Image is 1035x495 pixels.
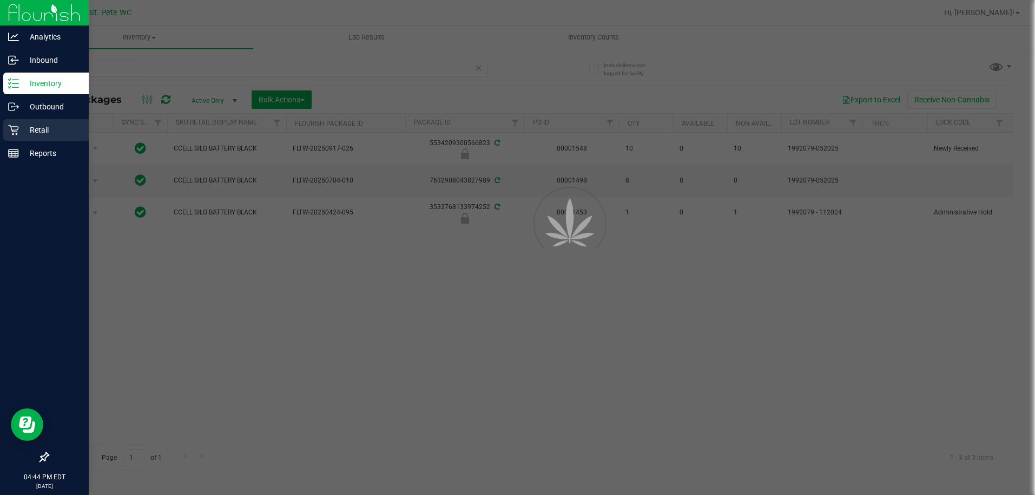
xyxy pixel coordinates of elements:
[19,100,84,113] p: Outbound
[5,482,84,490] p: [DATE]
[8,125,19,135] inline-svg: Retail
[8,101,19,112] inline-svg: Outbound
[5,472,84,482] p: 04:44 PM EDT
[19,77,84,90] p: Inventory
[8,78,19,89] inline-svg: Inventory
[19,54,84,67] p: Inbound
[8,148,19,159] inline-svg: Reports
[19,30,84,43] p: Analytics
[19,147,84,160] p: Reports
[8,31,19,42] inline-svg: Analytics
[19,123,84,136] p: Retail
[11,408,43,441] iframe: Resource center
[8,55,19,66] inline-svg: Inbound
